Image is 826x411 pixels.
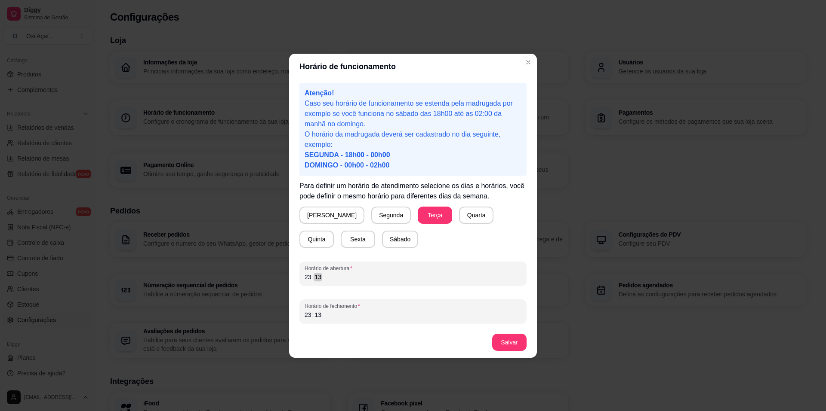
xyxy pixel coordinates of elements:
[521,55,535,69] button: Close
[305,151,390,158] span: SEGUNDA - 18h00 - 00h00
[382,231,418,248] button: Sábado
[492,334,527,351] button: Salvar
[311,273,315,281] div: :
[289,54,537,79] header: Horário de funcionamento
[311,311,315,319] div: :
[418,207,452,224] button: Terça
[305,265,521,272] span: Horário de abertura
[459,207,493,224] button: Quarta
[371,207,411,224] button: Segunda
[341,231,375,248] button: Sexta
[304,311,312,319] div: hour,
[299,181,527,201] p: Para definir um horário de atendimento selecione os dias e horários, você pode definir o mesmo ho...
[304,273,312,281] div: hour,
[314,273,322,281] div: minute,
[314,311,322,319] div: minute,
[305,161,389,169] span: DOMINGO - 00h00 - 02h00
[305,88,521,98] p: Atenção!
[305,129,521,170] p: O horário da madrugada deverá ser cadastrado no dia seguinte, exemplo:
[299,207,364,224] button: [PERSON_NAME]
[299,231,334,248] button: Quinta
[305,303,521,310] span: Horário de fechamento
[305,98,521,129] p: Caso seu horário de funcionamento se estenda pela madrugada por exemplo se você funciona no sábad...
